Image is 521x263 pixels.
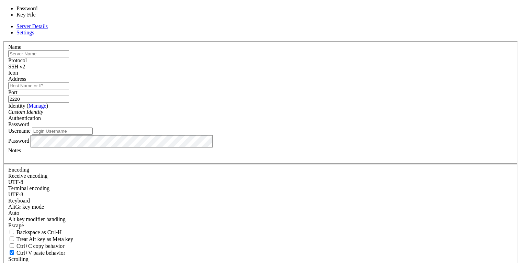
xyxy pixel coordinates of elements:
[10,230,14,234] input: Backspace as Ctrl-H
[8,147,21,153] label: Notes
[16,30,34,35] a: Settings
[8,89,18,95] label: Port
[8,179,23,185] span: UTF-8
[10,250,14,255] input: Ctrl+V paste behavior
[29,103,46,109] a: Manage
[8,222,513,229] div: Escape
[8,216,66,222] label: Controls how the Alt key is handled. Escape: Send an ESC prefix. 8-Bit: Add 128 to the typed char...
[8,138,29,144] label: Password
[8,243,65,249] label: Ctrl-C copies if true, send ^C to host if false. Ctrl-Shift-C sends ^C to host if true, copies if...
[32,128,93,135] input: Login Username
[27,103,48,109] span: ( )
[8,210,19,216] span: Auto
[8,173,47,179] label: Set the expected encoding for data received from the host. If the encodings do not match, visual ...
[8,256,29,262] label: Scrolling
[8,250,65,256] label: Ctrl+V pastes if true, sends ^V to host if false. Ctrl+Shift+V sends ^V to host if true, pastes i...
[8,103,48,109] label: Identity
[16,12,73,18] li: Key File
[8,222,24,228] span: Escape
[8,109,43,115] i: Custom Identity
[8,191,23,197] span: UTF-8
[10,243,14,248] input: Ctrl+C copy behavior
[8,70,18,76] label: Icon
[8,96,69,103] input: Port Number
[8,128,31,134] label: Username
[16,229,62,235] span: Backspace as Ctrl-H
[8,50,69,57] input: Server Name
[8,121,29,127] span: Password
[8,121,513,128] div: Password
[8,185,49,191] label: The default terminal encoding. ISO-2022 enables character map translations (like graphics maps). ...
[8,204,44,210] label: Set the expected encoding for data received from the host. If the encodings do not match, visual ...
[10,237,14,241] input: Treat Alt key as Meta key
[16,236,73,242] span: Treat Alt key as Meta key
[16,23,48,29] a: Server Details
[8,236,73,242] label: Whether the Alt key acts as a Meta key or as a distinct Alt key.
[8,210,513,216] div: Auto
[8,115,41,121] label: Authentication
[16,6,73,12] li: Password
[8,64,513,70] div: SSH v2
[8,229,62,235] label: If true, the backspace should send BS ('\x08', aka ^H). Otherwise the backspace key should send '...
[8,167,29,173] label: Encoding
[8,57,27,63] label: Protocol
[8,198,30,204] label: Keyboard
[8,76,26,82] label: Address
[8,82,69,89] input: Host Name or IP
[8,64,25,69] span: SSH v2
[8,191,513,198] div: UTF-8
[16,250,65,256] span: Ctrl+V paste behavior
[8,44,21,50] label: Name
[8,179,513,185] div: UTF-8
[8,109,513,115] div: Custom Identity
[16,243,65,249] span: Ctrl+C copy behavior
